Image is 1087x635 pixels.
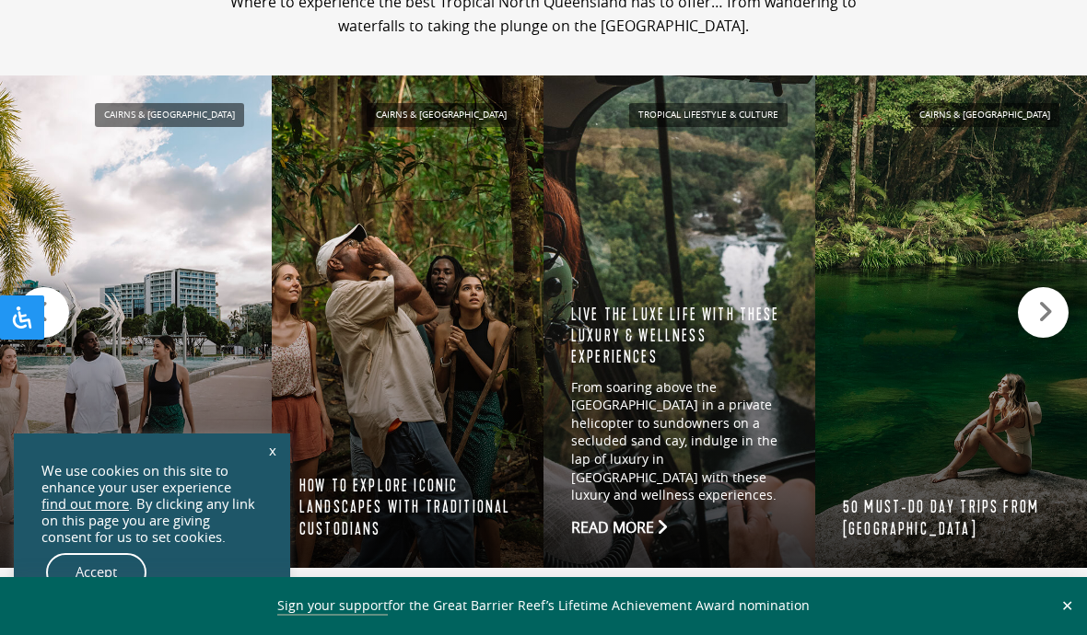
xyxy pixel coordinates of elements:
[46,553,146,592] a: Accept
[41,463,263,546] div: We use cookies on this site to enhance your user experience . By clicking any link on this page y...
[272,75,543,568] a: Mossman Gorge Centre Ngadiku Dreamtime Walk Cairns & [GEOGRAPHIC_DATA] How to explore iconic land...
[543,75,815,568] a: private helicopter flight over daintree waterfall Tropical Lifestyle & Culture Live the luxe life...
[41,496,129,513] a: find out more
[277,596,388,616] a: Sign your support
[11,306,33,329] svg: Open Accessibility Panel
[260,430,286,470] a: x
[1057,597,1078,614] button: Close
[277,596,810,616] span: for the Great Barrier Reef’s Lifetime Achievement Award nomination
[815,75,1087,568] a: Cairns & [GEOGRAPHIC_DATA] 50 must-do day trips from [GEOGRAPHIC_DATA]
